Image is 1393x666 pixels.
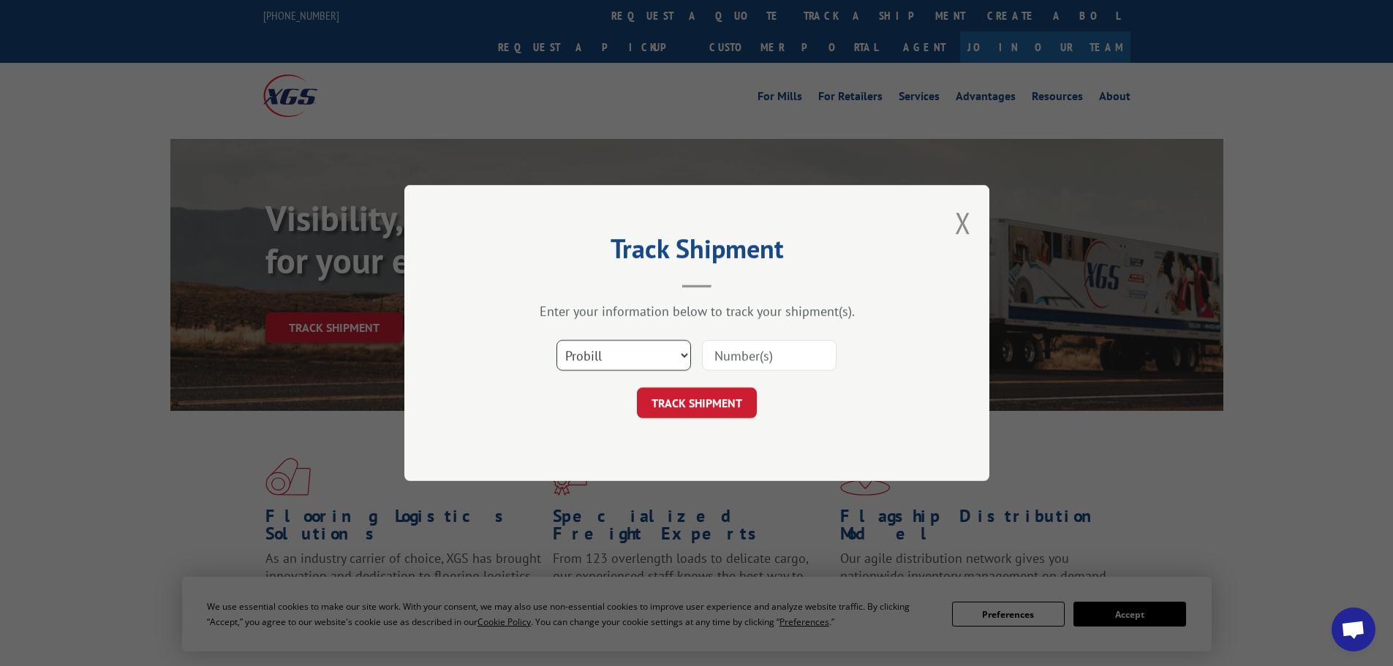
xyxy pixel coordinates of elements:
[702,340,837,371] input: Number(s)
[955,203,971,242] button: Close modal
[477,303,916,319] div: Enter your information below to track your shipment(s).
[1332,608,1375,651] div: Open chat
[637,387,757,418] button: TRACK SHIPMENT
[477,238,916,266] h2: Track Shipment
